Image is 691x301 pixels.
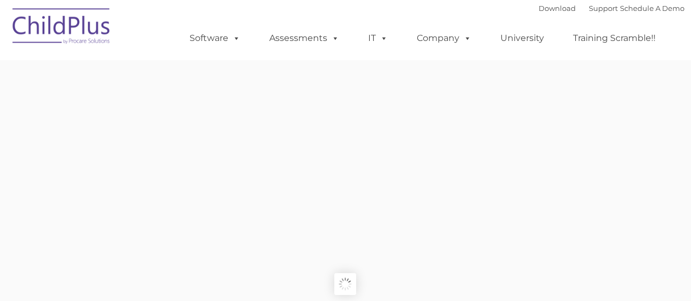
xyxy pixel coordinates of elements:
[258,27,350,49] a: Assessments
[406,27,482,49] a: Company
[589,4,618,13] a: Support
[562,27,666,49] a: Training Scramble!!
[357,27,399,49] a: IT
[620,4,684,13] a: Schedule A Demo
[539,4,576,13] a: Download
[7,1,116,55] img: ChildPlus by Procare Solutions
[539,4,684,13] font: |
[489,27,555,49] a: University
[179,27,251,49] a: Software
